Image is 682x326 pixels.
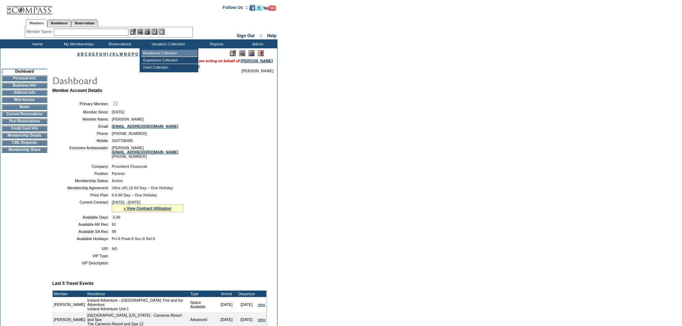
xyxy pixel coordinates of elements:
a: Follow us on Twitter [256,7,262,11]
span: Provident Financial [112,164,147,169]
span: Active [112,179,123,183]
td: VIP: [55,247,109,251]
img: Impersonate [248,50,255,56]
a: Subscribe to our YouTube Channel [263,7,276,11]
span: [DATE] [112,110,124,114]
td: Admin [236,39,277,48]
span: [DATE] - [DATE] [112,200,140,204]
td: [DATE] [237,297,257,312]
span: Pri:0 Peak:0 Sec:0 Sel:0 [112,237,155,241]
td: Residence [86,291,189,297]
a: O [128,52,131,56]
td: Experience Collection [141,57,198,64]
span: [PHONE_NUMBER] [112,131,147,136]
img: Impersonate [144,29,150,35]
a: Q [135,52,138,56]
td: Primary Member: [55,100,109,107]
a: L [116,52,118,56]
td: Member Name: [55,117,109,121]
td: Price Plan: [55,193,109,197]
span: [PERSON_NAME] [242,69,274,73]
td: Residence Collection [141,50,198,57]
td: Reports [195,39,236,48]
td: Business Info [2,83,47,88]
a: N [124,52,127,56]
a: H [103,52,106,56]
img: Become our fan on Facebook [250,5,255,11]
span: You are acting on behalf of: [191,59,273,63]
td: Mobile: [55,138,109,143]
td: [PERSON_NAME] [53,297,86,312]
a: M [120,52,123,56]
a: [PERSON_NAME] [241,59,273,63]
td: VIP Description: [55,261,109,265]
img: Follow us on Twitter [256,5,262,11]
img: b_edit.gif [130,29,136,35]
a: [EMAIL_ADDRESS][DOMAIN_NAME] [112,124,178,128]
td: Membership Status: [55,179,109,183]
a: K [112,52,115,56]
a: view [258,317,265,322]
td: Phone: [55,131,109,136]
img: View [137,29,143,35]
td: VIP Type: [55,254,109,258]
td: Dashboard [2,69,47,74]
a: J [109,52,111,56]
span: [PERSON_NAME] [112,117,144,121]
td: Space Available [189,297,217,312]
td: Notes [2,104,47,110]
td: Reservations [98,39,140,48]
td: Current Contract: [55,200,109,212]
td: Follow Us :: [223,4,248,13]
td: Member [53,291,86,297]
a: Residences [47,19,71,27]
img: b_calculator.gif [159,29,165,35]
td: Type [189,291,217,297]
a: C [84,52,87,56]
a: G [99,52,102,56]
td: Available SA Res: [55,229,109,234]
a: Reservations [71,19,98,27]
td: Departure [237,291,257,297]
td: CWL Requests [2,140,47,146]
span: [PERSON_NAME] [PHONE_NUMBER] [112,146,178,159]
td: Past Reservations [2,118,47,124]
a: F [96,52,98,56]
a: [EMAIL_ADDRESS][DOMAIN_NAME] [112,150,178,154]
td: [DATE] [217,297,237,312]
span: 91 [112,222,116,227]
span: :: [260,33,262,38]
td: Web Access [2,97,47,103]
img: View Mode [239,50,245,56]
span: 3107700405 [112,138,133,143]
td: Available Days: [55,215,109,219]
td: Membership Details [2,133,47,138]
a: A [77,52,80,56]
span: 99 [112,229,116,234]
a: B [81,52,84,56]
a: Members [26,19,48,27]
span: Partner [112,171,125,176]
td: Position: [55,171,109,176]
a: Help [267,33,276,38]
img: Log Concern/Member Elevation [258,50,264,56]
td: Member Since: [55,110,109,114]
td: Membership Share [2,147,47,153]
td: Credit Card Info [2,126,47,131]
b: Member Account Details [52,88,102,93]
img: pgTtlDashboard.gif [52,73,195,87]
td: Available AR Res: [55,222,109,227]
td: Available Holidays: [55,237,109,241]
div: Member Name: [26,29,54,35]
td: Home [16,39,57,48]
a: Become our fan on Facebook [250,7,255,11]
span: Ultra v01.15 60 Day – One Holiday [112,186,173,190]
td: Hotel Collection [141,64,198,71]
b: Last 5 Travel Events [52,281,93,286]
td: Address Info [2,90,47,96]
td: Arrival [217,291,237,297]
a: P [132,52,134,56]
td: My Memberships [57,39,98,48]
td: Company: [55,164,109,169]
a: view [258,302,265,307]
